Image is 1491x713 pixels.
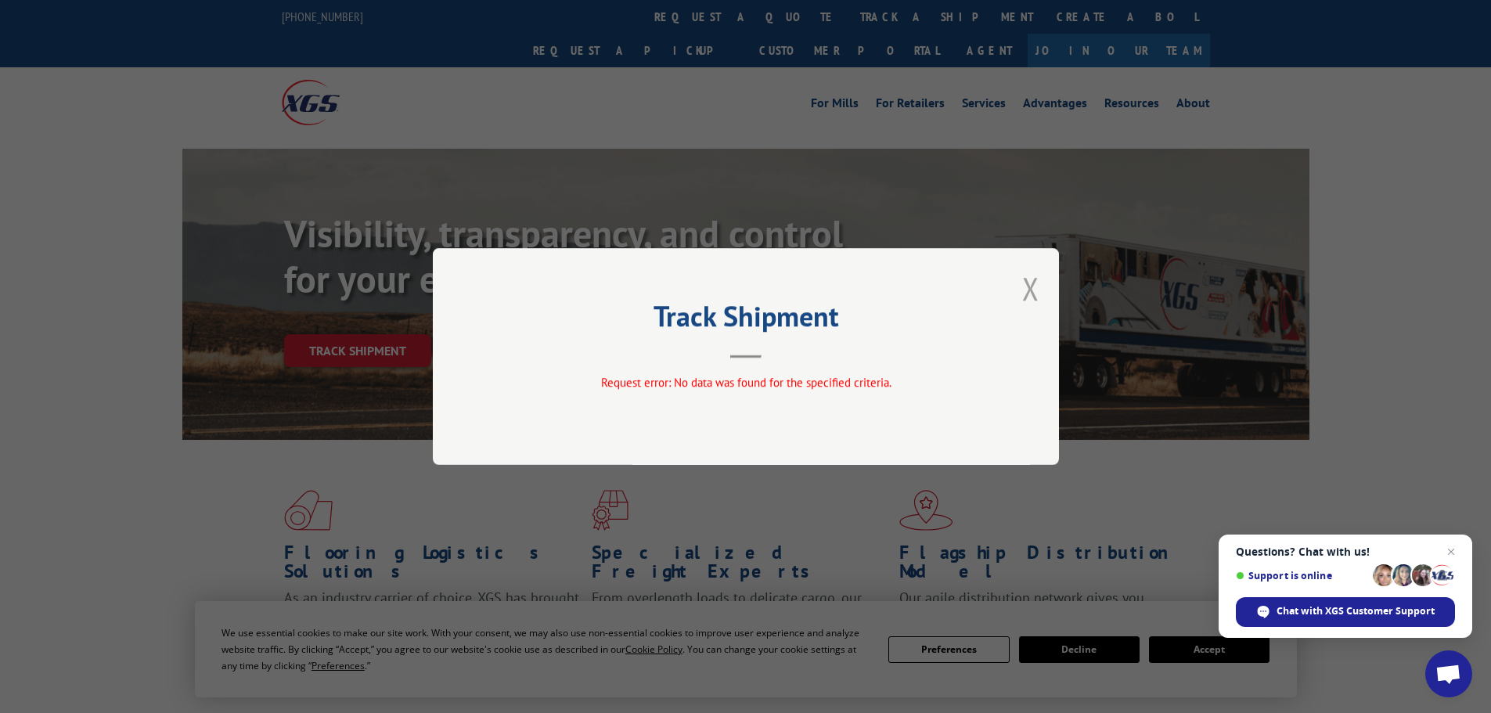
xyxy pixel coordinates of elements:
span: Support is online [1236,570,1367,582]
button: Close modal [1022,268,1039,309]
span: Close chat [1442,542,1460,561]
span: Request error: No data was found for the specified criteria. [600,375,891,390]
h2: Track Shipment [511,305,981,335]
div: Open chat [1425,650,1472,697]
div: Chat with XGS Customer Support [1236,597,1455,627]
span: Chat with XGS Customer Support [1277,604,1435,618]
span: Questions? Chat with us! [1236,546,1455,558]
